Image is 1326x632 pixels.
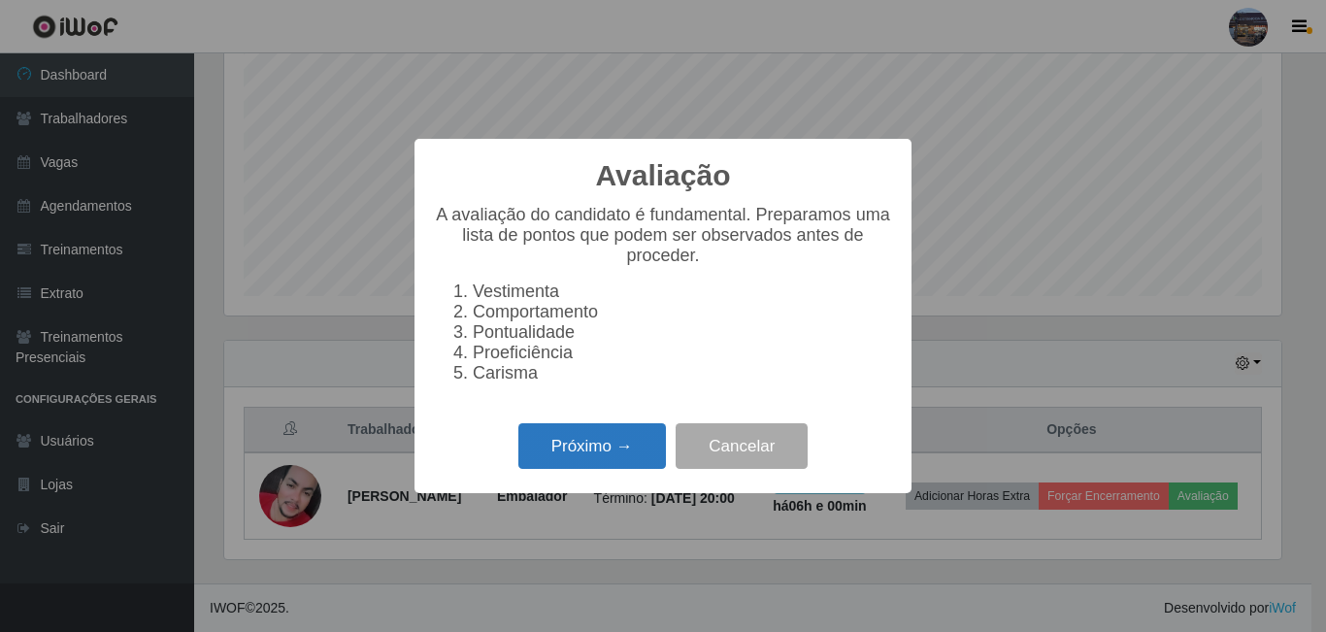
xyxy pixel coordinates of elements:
[596,158,731,193] h2: Avaliação
[518,423,666,469] button: Próximo →
[434,205,892,266] p: A avaliação do candidato é fundamental. Preparamos uma lista de pontos que podem ser observados a...
[473,343,892,363] li: Proeficiência
[473,363,892,383] li: Carisma
[676,423,808,469] button: Cancelar
[473,282,892,302] li: Vestimenta
[473,322,892,343] li: Pontualidade
[473,302,892,322] li: Comportamento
